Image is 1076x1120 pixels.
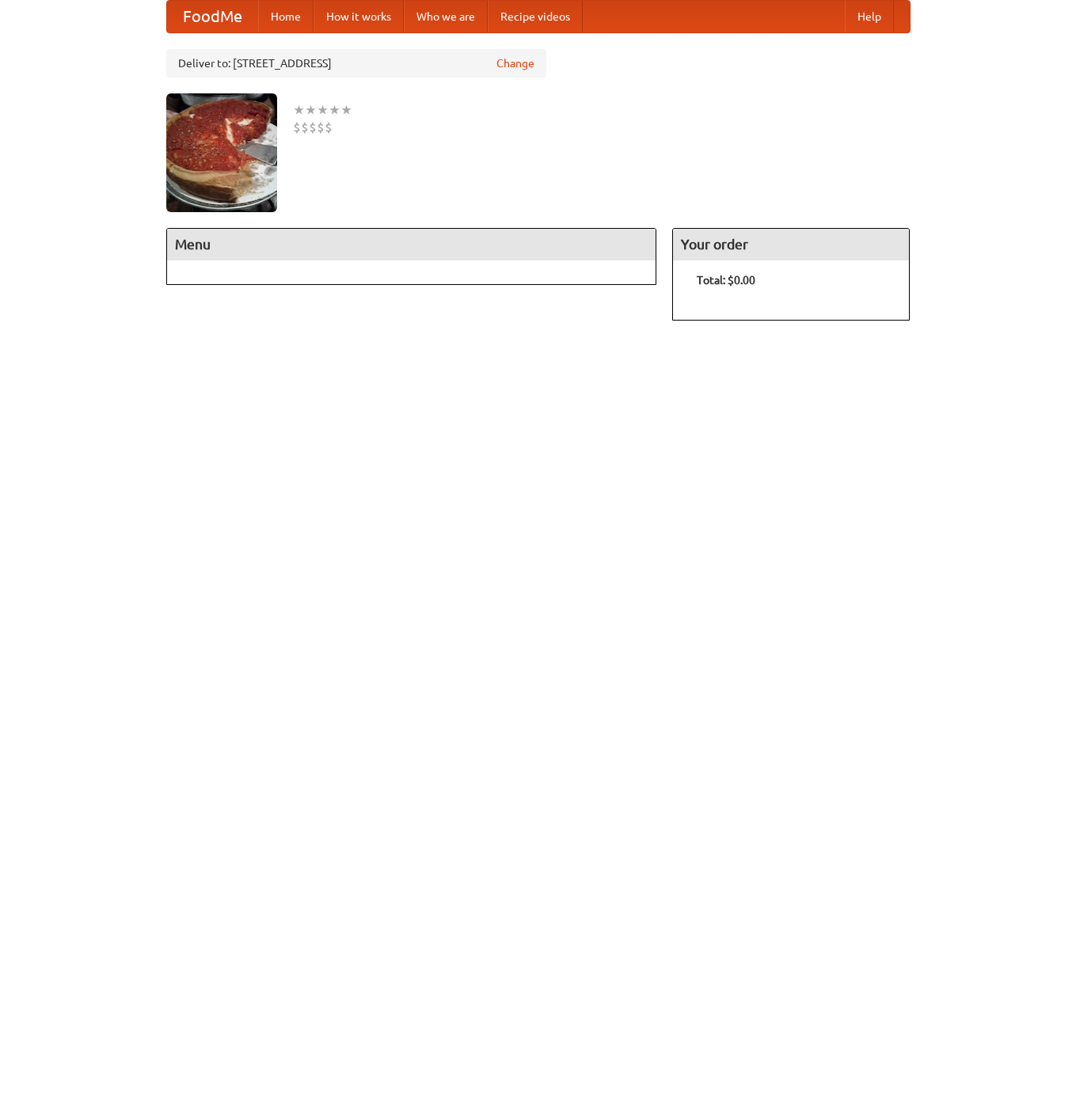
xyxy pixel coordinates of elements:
li: ★ [293,101,305,119]
li: $ [309,119,317,136]
li: $ [317,119,325,136]
li: ★ [340,101,352,119]
a: Home [258,1,314,32]
li: ★ [317,101,329,119]
a: Who we are [404,1,488,32]
b: Total: $0.00 [697,274,755,287]
li: ★ [305,101,317,119]
a: FoodMe [167,1,258,32]
li: $ [325,119,333,136]
a: How it works [314,1,404,32]
h4: Menu [167,229,656,260]
a: Change [496,55,534,71]
li: ★ [329,101,340,119]
li: $ [301,119,309,136]
li: $ [293,119,301,136]
div: Deliver to: [STREET_ADDRESS] [166,49,546,78]
img: angular.jpg [166,93,277,212]
h4: Your order [673,229,909,260]
a: Help [845,1,894,32]
a: Recipe videos [488,1,583,32]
